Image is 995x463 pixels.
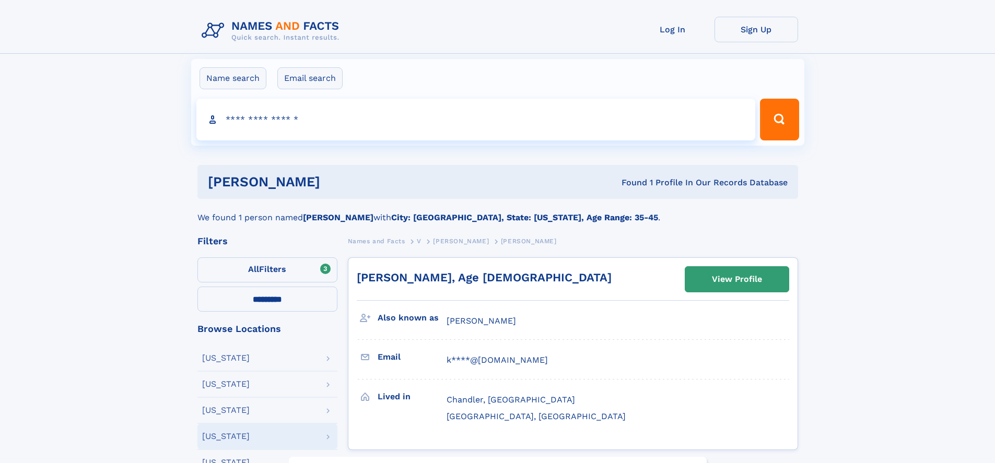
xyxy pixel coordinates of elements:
label: Filters [197,257,337,282]
b: [PERSON_NAME] [303,212,373,222]
button: Search Button [760,99,799,140]
h3: Lived in [378,388,447,406]
a: View Profile [685,267,789,292]
a: [PERSON_NAME], Age [DEMOGRAPHIC_DATA] [357,271,612,284]
h3: Also known as [378,309,447,327]
h1: [PERSON_NAME] [208,175,471,188]
img: Logo Names and Facts [197,17,348,45]
span: V [417,238,422,245]
span: [PERSON_NAME] [501,238,557,245]
div: Filters [197,236,337,246]
a: [PERSON_NAME] [433,234,489,247]
b: City: [GEOGRAPHIC_DATA], State: [US_STATE], Age Range: 35-45 [391,212,658,222]
label: Name search [200,67,266,89]
input: search input [196,99,756,140]
div: [US_STATE] [202,380,250,388]
a: Sign Up [715,17,798,42]
div: [US_STATE] [202,406,250,414]
span: All [248,264,259,274]
div: Found 1 Profile In Our Records Database [471,177,788,188]
div: Browse Locations [197,324,337,334]
a: Names and Facts [348,234,405,247]
span: [PERSON_NAME] [433,238,489,245]
label: Email search [277,67,343,89]
h3: Email [378,348,447,366]
span: [PERSON_NAME] [447,316,516,326]
div: [US_STATE] [202,354,250,362]
span: Chandler, [GEOGRAPHIC_DATA] [447,395,575,405]
div: View Profile [712,267,762,291]
span: [GEOGRAPHIC_DATA], [GEOGRAPHIC_DATA] [447,411,626,421]
div: We found 1 person named with . [197,199,798,224]
div: [US_STATE] [202,432,250,441]
a: Log In [631,17,715,42]
a: V [417,234,422,247]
